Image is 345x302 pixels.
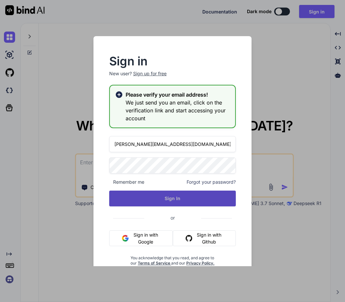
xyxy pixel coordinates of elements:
[173,230,236,246] button: Sign in with Github
[186,261,214,266] a: Privacy Policy.
[109,230,173,246] button: Sign in with Google
[109,191,236,206] button: Sign In
[126,99,230,122] h3: We just send you an email, click on the verification link and start accessing your account
[122,235,129,242] img: google
[186,235,192,242] img: github
[133,70,167,77] div: Sign up for free
[130,251,214,266] div: You acknowledge that you read, and agree to our and our
[109,70,236,85] p: New user?
[109,136,236,152] input: Login or Email
[138,261,171,266] a: Terms of Service
[187,179,236,185] span: Forgot your password?
[109,179,144,185] span: Remember me
[109,56,236,66] h2: Sign in
[126,91,230,99] h2: Please verify your email address!
[144,210,201,226] span: or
